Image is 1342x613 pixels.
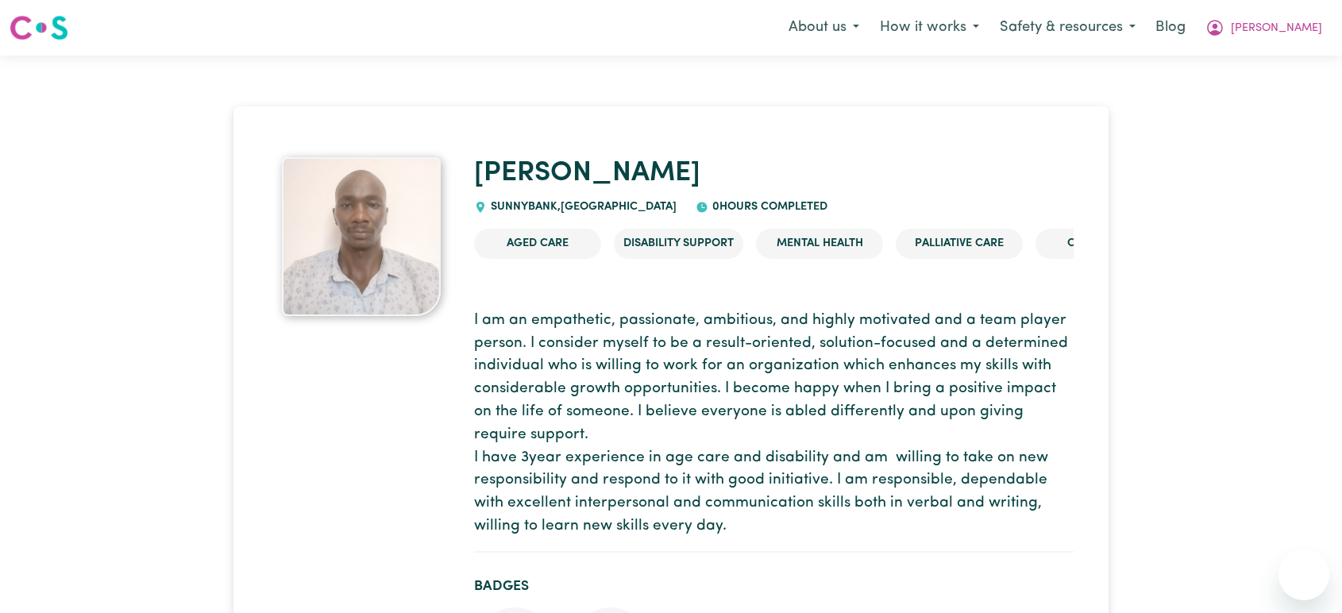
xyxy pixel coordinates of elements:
li: Mental Health [756,229,883,259]
img: John [282,157,441,316]
span: 0 hours completed [708,201,827,213]
button: My Account [1195,11,1332,44]
button: How it works [870,11,989,44]
p: I am an empathetic, passionate, ambitious, and highly motivated and a team player person. I consi... [474,310,1074,538]
h2: Badges [474,578,1074,595]
li: Disability Support [614,229,743,259]
button: Safety & resources [989,11,1146,44]
a: Blog [1146,10,1195,45]
img: Careseekers logo [10,13,68,42]
span: SUNNYBANK , [GEOGRAPHIC_DATA] [487,201,677,213]
a: Careseekers logo [10,10,68,46]
li: Palliative care [896,229,1023,259]
span: [PERSON_NAME] [1231,20,1322,37]
a: [PERSON_NAME] [474,160,700,187]
button: About us [778,11,870,44]
li: Child care [1035,229,1163,259]
li: Aged Care [474,229,601,259]
iframe: Button to launch messaging window [1278,549,1329,600]
a: John's profile picture' [268,157,456,316]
